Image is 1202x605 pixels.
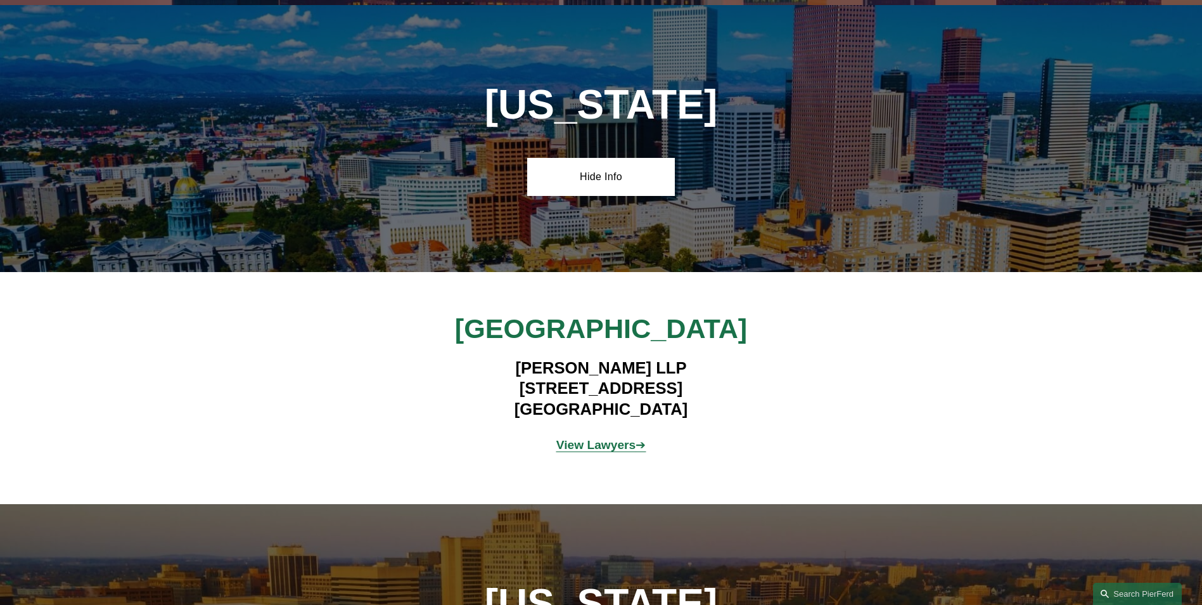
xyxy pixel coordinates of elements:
span: [GEOGRAPHIC_DATA] [455,313,747,344]
a: Hide Info [527,158,675,196]
a: Search this site [1093,583,1182,605]
span: ➔ [556,438,646,452]
h4: [PERSON_NAME] LLP [STREET_ADDRESS] [GEOGRAPHIC_DATA] [416,358,786,419]
strong: View Lawyers [556,438,636,452]
h1: [US_STATE] [416,82,786,128]
a: View Lawyers➔ [556,438,646,452]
